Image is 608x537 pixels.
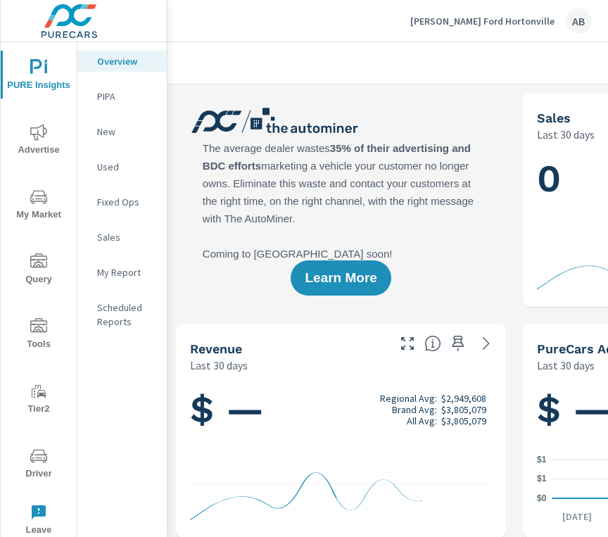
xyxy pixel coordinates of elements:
div: PIPA [77,86,167,107]
span: Tools [5,318,72,353]
text: $0 [537,493,547,503]
button: Make Fullscreen [396,332,419,355]
p: Scheduled Reports [97,301,156,329]
p: Regional Avg: [380,393,437,404]
span: Advertise [5,124,72,158]
p: Used [97,160,156,174]
button: Learn More [291,260,391,296]
p: My Report [97,265,156,279]
p: $3,805,079 [441,404,486,415]
div: My Report [77,262,167,283]
span: PURE Insights [5,59,72,94]
h5: Sales [537,110,571,125]
p: New [97,125,156,139]
p: Last 30 days [190,357,248,374]
p: $2,949,608 [441,393,486,404]
span: My Market [5,189,72,223]
text: $1 [537,474,547,484]
p: PIPA [97,89,156,103]
div: Fixed Ops [77,191,167,213]
text: $1 [537,455,547,465]
p: Fixed Ops [97,195,156,209]
span: Learn More [305,272,376,284]
div: Used [77,156,167,177]
h5: Revenue [190,341,242,356]
a: See more details in report [475,332,498,355]
div: Sales [77,227,167,248]
div: New [77,121,167,142]
div: AB [566,8,591,34]
p: Last 30 days [537,126,595,143]
p: Overview [97,54,156,68]
span: Tier2 [5,383,72,417]
p: Brand Avg: [392,404,437,415]
p: [PERSON_NAME] Ford Hortonville [410,15,555,27]
span: Query [5,253,72,288]
div: Overview [77,51,167,72]
p: Sales [97,230,156,244]
h1: $ — [190,386,492,434]
p: Last 30 days [537,357,595,374]
span: Save this to your personalized report [447,332,469,355]
p: [DATE] [552,510,602,524]
p: $3,805,079 [441,415,486,427]
p: All Avg: [407,415,437,427]
span: Total sales revenue over the selected date range. [Source: This data is sourced from the dealer’s... [424,335,441,352]
span: Driver [5,448,72,482]
div: Scheduled Reports [77,297,167,332]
